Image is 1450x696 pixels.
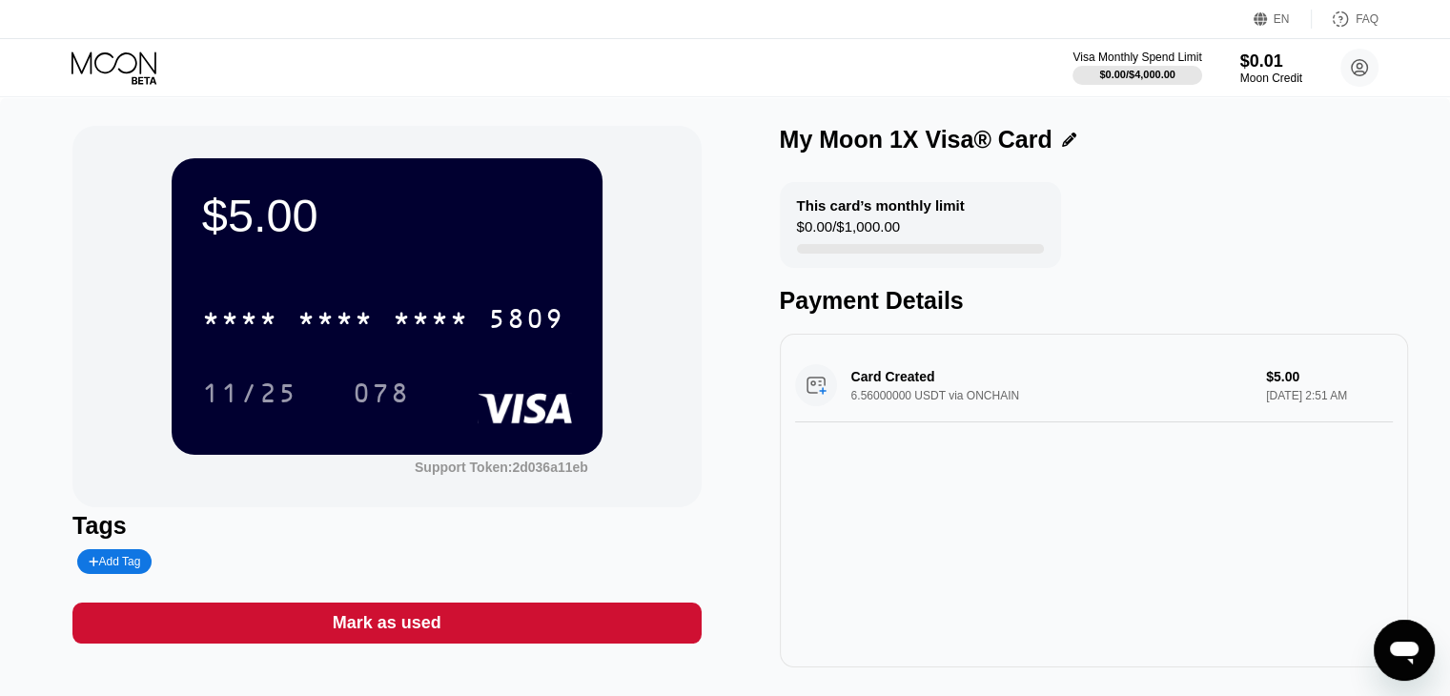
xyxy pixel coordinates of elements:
[780,126,1052,154] div: My Moon 1X Visa® Card
[1240,51,1302,85] div: $0.01Moon Credit
[797,218,900,244] div: $0.00 / $1,000.00
[1240,72,1302,85] div: Moon Credit
[1099,69,1175,80] div: $0.00 / $4,000.00
[202,189,572,242] div: $5.00
[188,369,312,417] div: 11/25
[415,460,588,475] div: Support Token: 2d036a11eb
[1072,51,1201,64] div: Visa Monthly Spend Limit
[1374,620,1435,681] iframe: Button to launch messaging window
[333,612,441,634] div: Mark as used
[1274,12,1290,26] div: EN
[780,287,1408,315] div: Payment Details
[415,460,588,475] div: Support Token:2d036a11eb
[89,555,140,568] div: Add Tag
[72,603,701,644] div: Mark as used
[1254,10,1312,29] div: EN
[1312,10,1379,29] div: FAQ
[1072,51,1201,85] div: Visa Monthly Spend Limit$0.00/$4,000.00
[1240,51,1302,72] div: $0.01
[338,369,424,417] div: 078
[72,512,701,540] div: Tags
[797,197,965,214] div: This card’s monthly limit
[77,549,152,574] div: Add Tag
[202,380,297,411] div: 11/25
[488,306,564,337] div: 5809
[1356,12,1379,26] div: FAQ
[353,380,410,411] div: 078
